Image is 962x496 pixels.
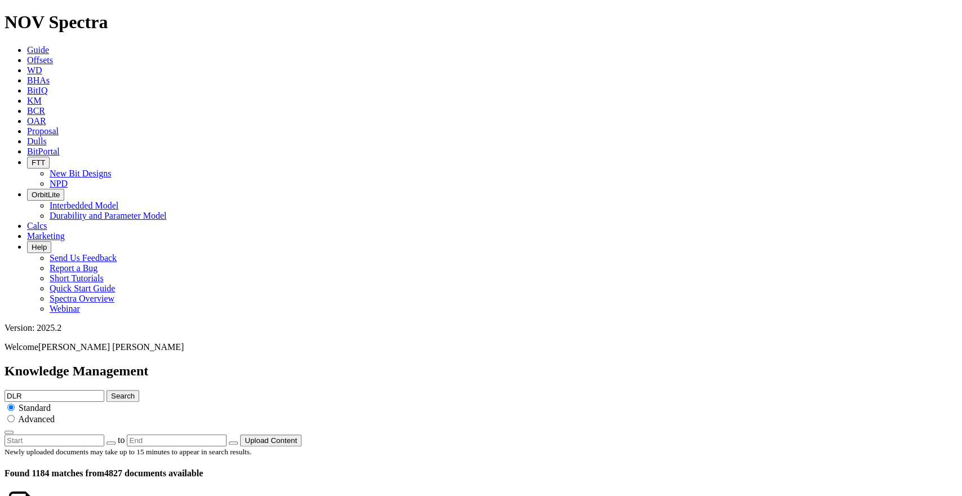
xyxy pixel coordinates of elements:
input: End [127,435,227,446]
span: to [118,435,125,445]
button: FTT [27,157,50,169]
a: New Bit Designs [50,169,111,178]
a: Durability and Parameter Model [50,211,167,220]
input: Start [5,435,104,446]
div: Version: 2025.2 [5,323,957,333]
h1: NOV Spectra [5,12,957,33]
span: Advanced [18,414,55,424]
a: Offsets [27,55,53,65]
a: Spectra Overview [50,294,114,303]
small: Newly uploaded documents may take up to 15 minutes to appear in search results. [5,448,251,456]
a: BitIQ [27,86,47,95]
h2: Knowledge Management [5,364,957,379]
a: BHAs [27,76,50,85]
a: NPD [50,179,68,188]
a: WD [27,65,42,75]
span: FTT [32,158,45,167]
span: OrbitLite [32,191,60,199]
span: Standard [19,403,51,413]
a: BCR [27,106,45,116]
button: Search [107,390,139,402]
a: Guide [27,45,49,55]
button: Upload Content [240,435,302,446]
span: Help [32,243,47,251]
button: OrbitLite [27,189,64,201]
span: Found 1184 matches from [5,468,104,478]
a: Dulls [27,136,47,146]
a: Marketing [27,231,65,241]
a: OAR [27,116,46,126]
a: Quick Start Guide [50,284,115,293]
a: Send Us Feedback [50,253,117,263]
a: Webinar [50,304,80,313]
span: [PERSON_NAME] [PERSON_NAME] [38,342,184,352]
a: Report a Bug [50,263,97,273]
input: e.g. Smoothsteer Record [5,390,104,402]
a: Proposal [27,126,59,136]
a: Interbedded Model [50,201,118,210]
button: Help [27,241,51,253]
a: KM [27,96,42,105]
a: Calcs [27,221,47,231]
p: Welcome [5,342,957,352]
h4: 4827 documents available [5,468,957,479]
a: Short Tutorials [50,273,104,283]
a: BitPortal [27,147,60,156]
